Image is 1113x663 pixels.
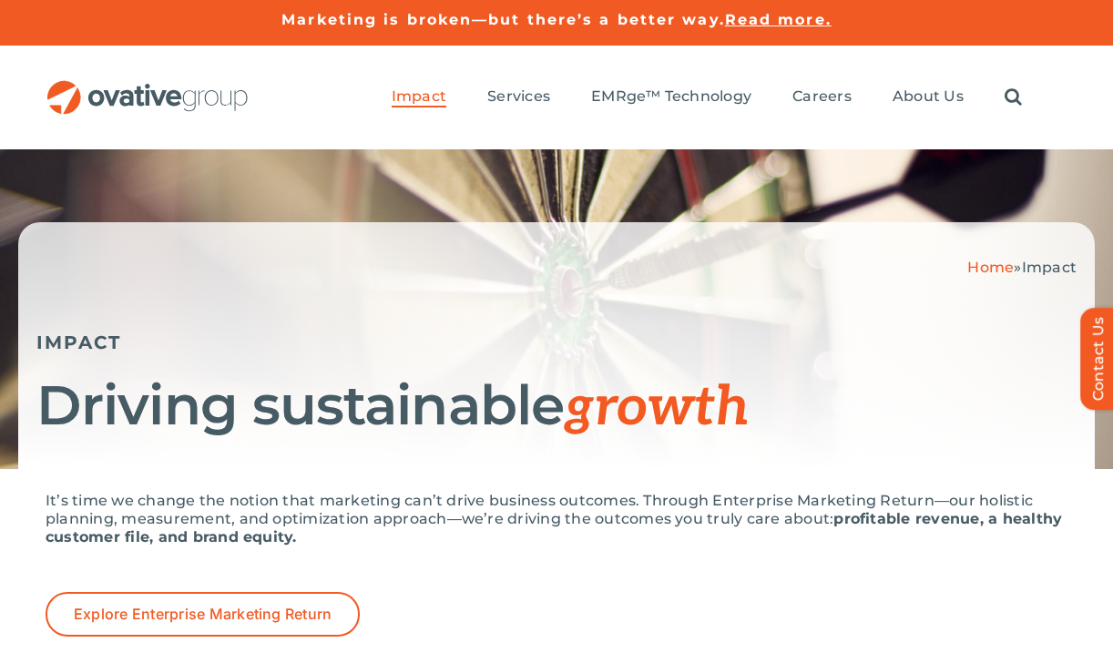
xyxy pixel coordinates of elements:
[46,492,1067,546] p: It’s time we change the notion that marketing can’t drive business outcomes. Through Enterprise M...
[46,510,1062,546] strong: profitable revenue, a healthy customer file, and brand equity.
[36,331,1077,353] h5: IMPACT
[36,376,1077,437] h1: Driving sustainable
[74,606,332,623] span: Explore Enterprise Marketing Return
[893,87,964,106] span: About Us
[725,11,832,28] a: Read more.
[967,259,1014,276] a: Home
[487,87,550,107] a: Services
[792,87,852,106] span: Careers
[392,87,446,107] a: Impact
[591,87,751,107] a: EMRge™ Technology
[46,592,360,637] a: Explore Enterprise Marketing Return
[967,259,1077,276] span: »
[46,78,250,96] a: OG_Full_horizontal_RGB
[1022,259,1077,276] span: Impact
[487,87,550,106] span: Services
[392,68,1022,127] nav: Menu
[893,87,964,107] a: About Us
[792,87,852,107] a: Careers
[281,11,725,28] a: Marketing is broken—but there’s a better way.
[564,375,750,441] span: growth
[591,87,751,106] span: EMRge™ Technology
[1005,87,1022,107] a: Search
[392,87,446,106] span: Impact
